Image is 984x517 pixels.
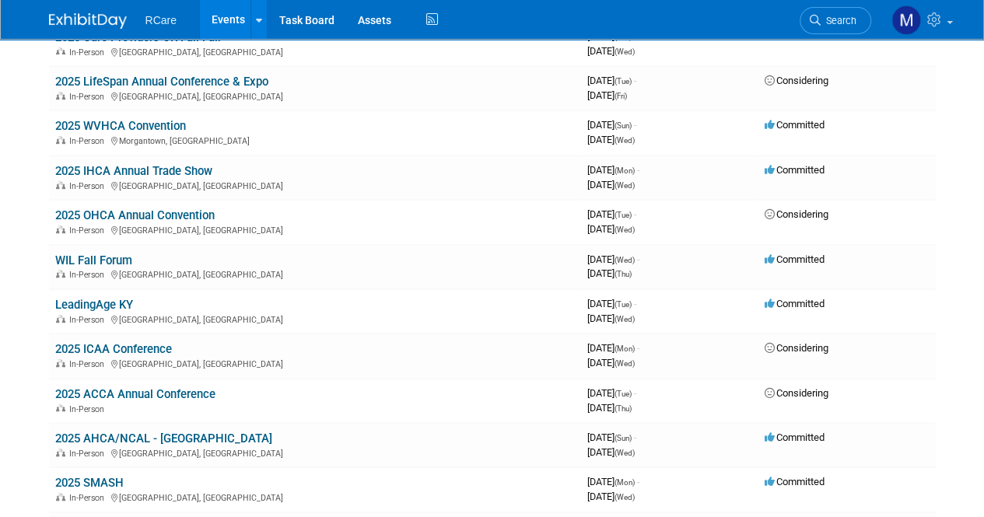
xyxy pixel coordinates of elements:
span: [DATE] [587,298,636,309]
span: In-Person [69,47,109,58]
span: (Wed) [615,181,635,190]
div: [GEOGRAPHIC_DATA], [GEOGRAPHIC_DATA] [55,267,575,280]
div: [GEOGRAPHIC_DATA], [GEOGRAPHIC_DATA] [55,89,575,102]
a: 2025 LifeSpan Annual Conference & Expo [55,75,268,89]
span: In-Person [69,225,109,236]
span: (Mon) [615,166,635,175]
span: Committed [765,164,825,176]
span: [DATE] [587,267,632,279]
a: 2025 ACCA Annual Conference [55,387,215,401]
a: WIL Fall Forum [55,253,132,267]
span: Considering [765,75,828,86]
span: Considering [765,208,828,220]
img: In-Person Event [56,47,65,55]
span: - [634,75,636,86]
a: LeadingAge KY [55,298,133,312]
span: - [634,30,636,42]
span: In-Person [69,136,109,146]
img: In-Person Event [56,136,65,144]
img: ExhibitDay [49,13,127,29]
span: Committed [765,253,825,265]
span: [DATE] [587,45,635,57]
span: (Sun) [615,121,632,130]
img: In-Person Event [56,359,65,367]
span: [DATE] [587,89,627,101]
span: [DATE] [587,446,635,458]
span: Committed [765,298,825,309]
span: [DATE] [587,357,635,369]
span: [DATE] [587,253,639,265]
img: In-Person Event [56,225,65,233]
a: 2025 Care Providers OK Fall Fair [55,30,222,44]
span: In-Person [69,404,109,414]
span: Committed [765,431,825,443]
span: (Mon) [615,478,635,487]
img: In-Person Event [56,181,65,189]
img: In-Person Event [56,449,65,456]
span: (Wed) [615,493,635,501]
span: (Thu) [615,404,632,413]
span: - [637,476,639,487]
span: Considering [765,387,828,399]
span: Search [821,15,856,26]
span: In-Person [69,315,109,325]
img: Mila Vasquez [891,5,921,35]
span: - [634,298,636,309]
span: - [634,208,636,220]
span: Committed [765,476,825,487]
span: (Tue) [615,389,632,398]
span: (Fri) [615,92,627,100]
span: In-Person [69,270,109,280]
a: 2025 AHCA/NCAL - [GEOGRAPHIC_DATA] [55,431,272,445]
span: - [637,164,639,176]
span: [DATE] [587,387,636,399]
div: [GEOGRAPHIC_DATA], [GEOGRAPHIC_DATA] [55,223,575,236]
span: In-Person [69,92,109,102]
span: (Wed) [615,136,635,145]
span: (Wed) [615,359,635,368]
a: 2025 SMASH [55,476,124,490]
img: In-Person Event [56,493,65,501]
div: [GEOGRAPHIC_DATA], [GEOGRAPHIC_DATA] [55,357,575,369]
div: [GEOGRAPHIC_DATA], [GEOGRAPHIC_DATA] [55,491,575,503]
span: [DATE] [587,208,636,220]
div: Morgantown, [GEOGRAPHIC_DATA] [55,134,575,146]
span: - [637,342,639,354]
div: [GEOGRAPHIC_DATA], [GEOGRAPHIC_DATA] [55,313,575,325]
span: (Wed) [615,315,635,323]
a: 2025 IHCA Annual Trade Show [55,164,212,178]
div: [GEOGRAPHIC_DATA], [GEOGRAPHIC_DATA] [55,45,575,58]
span: Committed [765,119,825,131]
a: 2025 OHCA Annual Convention [55,208,215,222]
a: 2025 WVHCA Convention [55,119,186,133]
span: In-Person [69,359,109,369]
span: (Mon) [615,344,635,353]
span: [DATE] [587,164,639,176]
span: (Thu) [615,270,632,278]
span: [DATE] [587,491,635,502]
span: (Sun) [615,434,632,442]
img: In-Person Event [56,92,65,100]
span: [DATE] [587,134,635,145]
span: - [637,253,639,265]
span: (Tue) [615,300,632,309]
span: RCare [145,14,177,26]
div: [GEOGRAPHIC_DATA], [GEOGRAPHIC_DATA] [55,446,575,459]
span: [DATE] [587,75,636,86]
img: In-Person Event [56,315,65,323]
span: [DATE] [587,119,636,131]
span: In-Person [69,449,109,459]
span: Considering [765,342,828,354]
span: [DATE] [587,179,635,190]
span: (Tue) [615,33,632,41]
span: (Tue) [615,77,632,86]
div: [GEOGRAPHIC_DATA], [GEOGRAPHIC_DATA] [55,179,575,191]
span: In-Person [69,493,109,503]
span: (Wed) [615,47,635,56]
span: [DATE] [587,431,636,443]
span: (Tue) [615,211,632,219]
span: [DATE] [587,342,639,354]
span: [DATE] [587,476,639,487]
span: (Wed) [615,449,635,457]
img: In-Person Event [56,404,65,412]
